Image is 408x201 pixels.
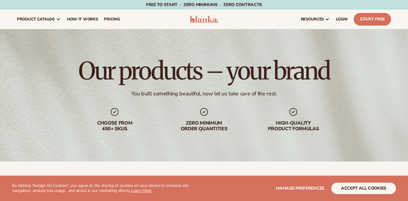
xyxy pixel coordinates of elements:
[78,59,330,83] h1: Our products – your brand
[14,10,64,29] a: product catalog
[331,183,396,194] button: accept all cookies
[276,185,324,191] span: Manage preferences
[255,120,332,132] div: High-quality product formulas
[131,90,277,97] div: You built something beautiful, now let us take care of the rest.
[131,188,151,193] a: Learn More
[354,13,391,26] a: Start Free
[17,17,55,22] span: product catalog
[333,10,351,29] a: LOGIN
[276,183,324,194] button: Manage preferences
[336,17,348,22] span: LOGIN
[12,183,202,193] p: By clicking "Accept All Cookies", you agree to the storing of cookies on your device to enhance s...
[301,17,324,22] span: resources
[76,120,153,132] div: Choose from 450+ Skus
[101,10,123,29] a: pricing
[298,10,333,29] a: resources
[67,17,98,22] span: How It Works
[104,17,120,22] span: pricing
[64,10,101,29] a: How It Works
[165,120,243,132] div: Zero minimum order quantities
[146,2,262,8] span: Free to start · ZERO minimums · ZERO contracts
[190,16,218,23] img: logo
